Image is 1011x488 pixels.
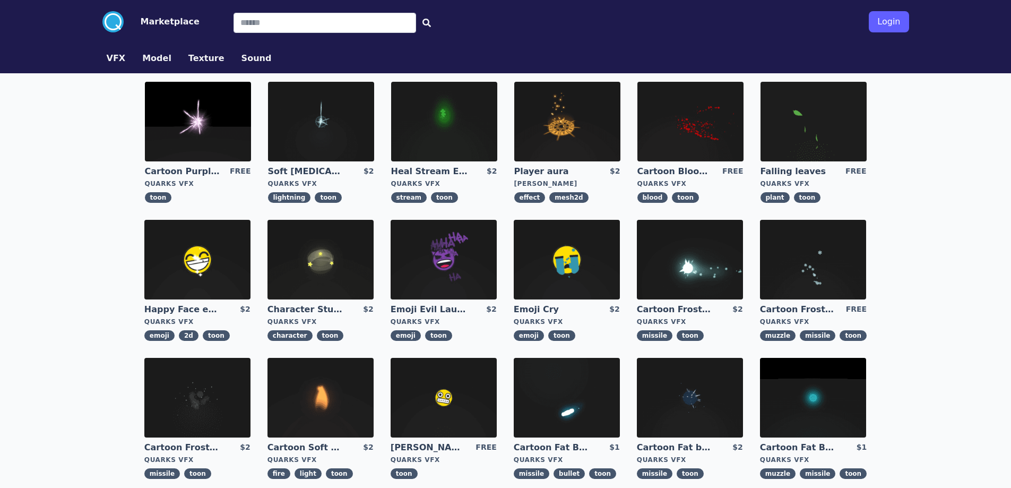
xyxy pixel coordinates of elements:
div: Quarks VFX [637,456,743,464]
div: $2 [732,304,742,315]
div: [PERSON_NAME] [514,179,620,188]
div: FREE [845,166,866,177]
a: Soft [MEDICAL_DATA] [268,166,344,177]
a: Cartoon Purple [MEDICAL_DATA] [145,166,221,177]
a: Happy Face emoji [144,304,221,315]
div: Quarks VFX [514,318,620,326]
span: lightning [268,192,311,203]
a: Login [869,7,909,37]
span: emoji [391,330,421,341]
span: fire [267,468,290,479]
span: blood [637,192,668,203]
div: Quarks VFX [514,456,620,464]
button: Sound [241,52,272,65]
div: FREE [846,304,867,315]
div: $1 [857,442,867,453]
div: FREE [476,442,496,453]
span: emoji [144,330,175,341]
div: Quarks VFX [145,179,251,188]
span: 2d [179,330,198,341]
img: imgAlt [391,358,497,438]
div: Quarks VFX [268,179,374,188]
div: $2 [363,442,373,453]
span: mesh2d [549,192,588,203]
div: Quarks VFX [267,318,374,326]
img: imgAlt [144,358,250,438]
span: emoji [514,330,544,341]
img: imgAlt [637,220,743,299]
img: imgAlt [514,358,620,438]
a: Cartoon Frost Missile [637,304,713,315]
div: Quarks VFX [391,318,497,326]
span: toon [326,468,353,479]
div: Quarks VFX [637,318,743,326]
span: toon [425,330,452,341]
img: imgAlt [637,358,743,438]
div: Quarks VFX [760,318,867,326]
a: [PERSON_NAME] [391,442,467,453]
a: Sound [233,52,280,65]
a: Cartoon Fat bullet explosion [637,442,713,453]
button: Login [869,11,909,32]
a: Heal Stream Effect [391,166,468,177]
span: toon [145,192,172,203]
button: VFX [107,52,126,65]
img: imgAlt [637,82,744,161]
div: $2 [363,304,373,315]
a: Cartoon Frost Missile Muzzle Flash [760,304,836,315]
img: imgAlt [391,220,497,299]
a: VFX [98,52,134,65]
div: FREE [722,166,743,177]
span: missile [637,330,672,341]
img: imgAlt [760,220,866,299]
a: Emoji Cry [514,304,590,315]
span: toon [184,468,211,479]
span: muzzle [760,330,796,341]
div: $1 [609,442,619,453]
span: missile [144,468,180,479]
img: imgAlt [514,82,620,161]
span: missile [514,468,549,479]
a: Player aura [514,166,591,177]
img: imgAlt [267,220,374,299]
img: imgAlt [391,82,497,161]
button: Texture [188,52,224,65]
img: imgAlt [144,220,250,299]
img: imgAlt [514,220,620,299]
span: missile [800,468,835,479]
span: missile [637,468,672,479]
a: Emoji Evil Laugh [391,304,467,315]
span: toon [840,468,867,479]
div: $2 [609,304,619,315]
div: $2 [610,166,620,177]
span: toon [840,330,867,341]
a: Cartoon Frost Missile Explosion [144,442,221,453]
span: toon [317,330,344,341]
span: toon [794,192,821,203]
div: $2 [240,442,250,453]
a: Cartoon Soft CandleLight [267,442,344,453]
span: toon [589,468,616,479]
span: toon [672,192,699,203]
img: imgAlt [760,358,866,438]
span: bullet [554,468,585,479]
div: $2 [732,442,742,453]
span: toon [431,192,458,203]
a: Texture [180,52,233,65]
span: toon [315,192,342,203]
a: Cartoon Blood Splash [637,166,714,177]
div: Quarks VFX [267,456,374,464]
div: $2 [240,304,250,315]
img: imgAlt [268,82,374,161]
span: missile [800,330,835,341]
span: effect [514,192,546,203]
span: toon [677,468,704,479]
span: character [267,330,313,341]
div: Quarks VFX [761,179,867,188]
button: Model [142,52,171,65]
span: toon [203,330,230,341]
div: Quarks VFX [391,179,497,188]
a: Character Stun Effect [267,304,344,315]
span: stream [391,192,427,203]
a: Model [134,52,180,65]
